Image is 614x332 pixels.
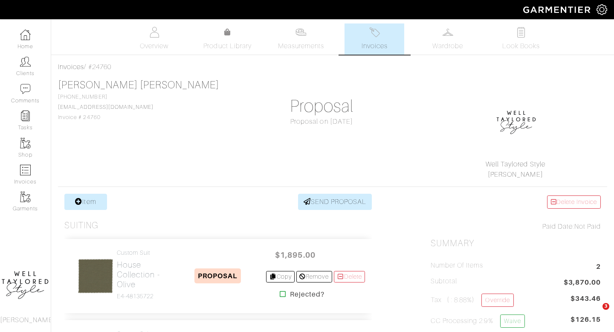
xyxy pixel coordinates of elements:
[58,62,607,72] div: / #24760
[269,246,321,264] span: $1,895.00
[542,223,574,230] span: Paid Date:
[500,315,525,328] a: Waive
[117,249,169,300] a: Custom Suit House Collection - Olive E4-48135722
[432,41,463,51] span: Wardrobe
[140,41,168,51] span: Overview
[431,221,601,232] div: Not Paid
[431,238,601,249] h2: Summary
[488,171,543,178] a: [PERSON_NAME]
[117,293,169,300] h4: E4-48135722
[491,23,551,55] a: Look Books
[418,23,478,55] a: Wardrobe
[20,84,31,94] img: comment-icon-a0a6a9ef722e966f86d9cbdc48e553b5cf19dbc54f86b18d962a5391bc8f6eb6.png
[431,262,484,270] h5: Number of Items
[369,27,380,38] img: orders-27d20c2124de7fd6de4e0e44c1d41de31381a507db9b33961299e4e07d508b8c.svg
[237,116,407,127] div: Proposal on [DATE]
[278,41,324,51] span: Measurements
[502,41,540,51] span: Look Books
[571,294,601,304] span: $343.46
[58,63,84,71] a: Invoices
[596,262,601,273] span: 2
[597,4,607,15] img: gear-icon-white-bd11855cb880d31180b6d7d6211b90ccbf57a29d726f0c71d8c61bd08dd39cc2.png
[58,104,153,110] a: [EMAIL_ADDRESS][DOMAIN_NAME]
[194,268,241,283] span: PROPOSAL
[64,220,98,231] h3: Suiting
[58,94,153,120] span: [PHONE_NUMBER] Invoice # 24760
[295,27,306,38] img: measurements-466bbee1fd09ba9460f595b01e5d73f9e2bff037440d3c8f018324cb6cdf7a4a.svg
[362,41,388,51] span: Invoices
[149,27,159,38] img: basicinfo-40fd8af6dae0f16599ec9e87c0ef1c0a1fdea2edbe929e3d69a839185d80c458.svg
[571,315,601,331] span: $126.15
[431,315,525,328] h5: CC Processing 2.9%
[20,192,31,202] img: garments-icon-b7da505a4dc4fd61783c78ac3ca0ef83fa9d6f193b1c9dc38574b1d14d53ca28.png
[486,160,545,168] a: Well Taylored Style
[296,271,332,282] a: Remove
[585,303,605,323] iframe: Intercom live chat
[495,99,538,142] img: 1593278135251.png.png
[20,29,31,40] img: dashboard-icon-dbcd8f5a0b271acd01030246c82b418ddd0df26cd7fceb0bd07c9910d44c42f6.png
[266,271,295,282] a: Copy
[237,96,407,116] h1: Proposal
[290,289,324,300] strong: Rejected?
[78,258,113,294] img: PiWDdy8FT87WSbRpPbd53J68
[271,23,331,55] a: Measurements
[20,111,31,121] img: reminder-icon-8004d30b9f0a5d33ae49ab947aed9ed385cf756f9e5892f1edd6e32f2345188e.png
[564,277,601,289] span: $3,870.00
[345,23,404,55] a: Invoices
[117,249,169,256] h4: Custom Suit
[516,27,527,38] img: todo-9ac3debb85659649dc8f770b8b6100bb5dab4b48dedcbae339e5042a72dfd3cc.svg
[20,165,31,175] img: orders-icon-0abe47150d42831381b5fb84f609e132dff9fe21cb692f30cb5eec754e2cba89.png
[298,194,372,210] a: SEND PROPOSAL
[481,294,513,307] a: Override
[547,195,601,209] a: Delete Invoice
[20,138,31,149] img: garments-icon-b7da505a4dc4fd61783c78ac3ca0ef83fa9d6f193b1c9dc38574b1d14d53ca28.png
[203,41,252,51] span: Product Library
[334,271,365,282] a: Delete
[519,2,597,17] img: garmentier-logo-header-white-b43fb05a5012e4ada735d5af1a66efaba907eab6374d6393d1fbf88cb4ef424d.png
[431,277,457,285] h5: Subtotal
[431,294,514,307] h5: Tax ( : 8.88%)
[198,27,258,51] a: Product Library
[125,23,184,55] a: Overview
[443,27,453,38] img: wardrobe-487a4870c1b7c33e795ec22d11cfc2ed9d08956e64fb3008fe2437562e282088.svg
[20,56,31,67] img: clients-icon-6bae9207a08558b7cb47a8932f037763ab4055f8c8b6bfacd5dc20c3e0201464.png
[64,194,107,210] a: Item
[602,303,609,310] span: 3
[117,260,169,289] h2: House Collection - Olive
[58,79,219,90] a: [PERSON_NAME] [PERSON_NAME]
